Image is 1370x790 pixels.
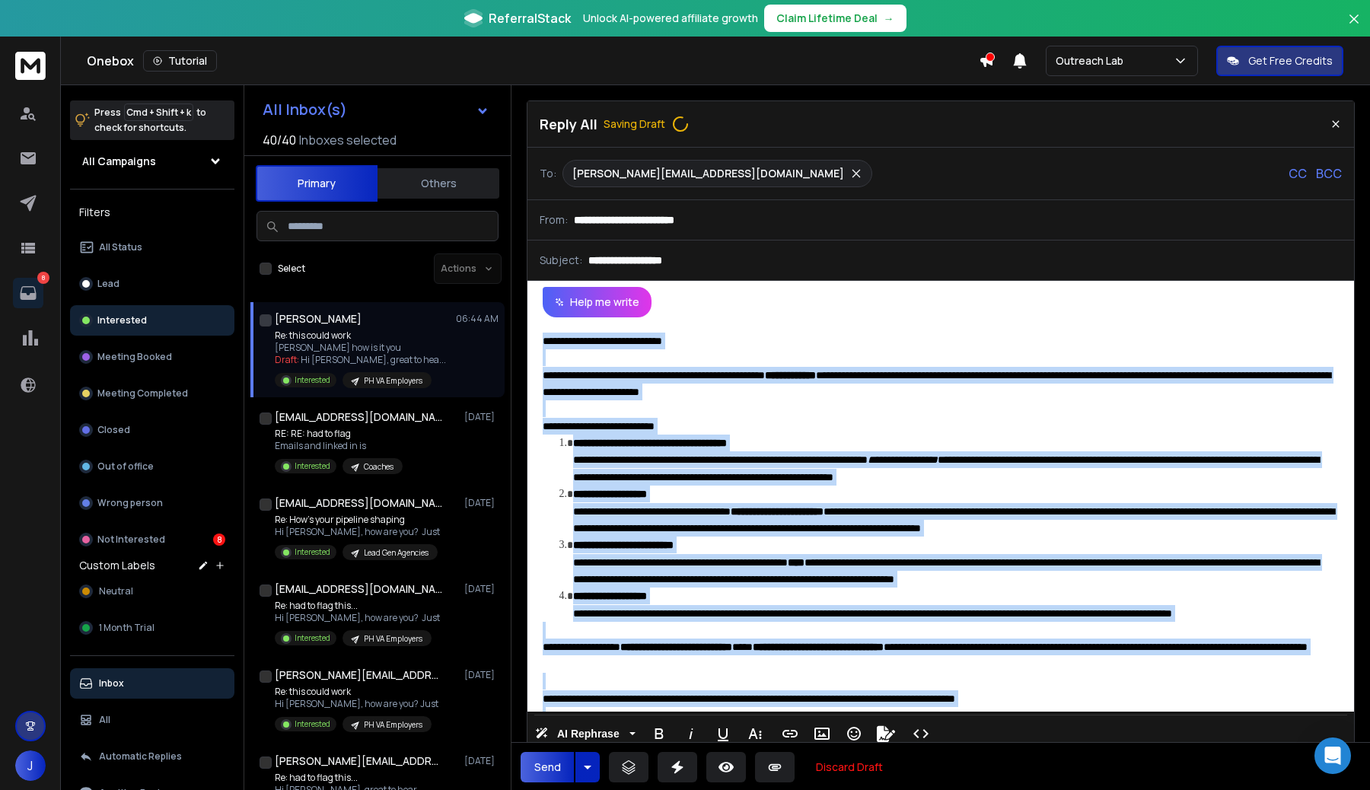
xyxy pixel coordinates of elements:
p: Hi [PERSON_NAME], how are you? Just [275,612,440,624]
h1: [EMAIL_ADDRESS][DOMAIN_NAME] [275,409,442,425]
p: Interested [295,460,330,472]
button: All Status [70,232,234,263]
p: Re: had to flag this... [275,772,417,784]
button: Wrong person [70,488,234,518]
p: Re: How's your pipeline shaping [275,514,440,526]
p: Meeting Booked [97,351,172,363]
p: Interested [295,546,330,558]
p: [DATE] [464,411,499,423]
p: Emails and linked in is [275,440,403,452]
button: All Inbox(s) [250,94,502,125]
button: Lead [70,269,234,299]
p: Re: this could work [275,330,446,342]
p: 8 [37,272,49,284]
p: Subject: [540,253,582,268]
button: Help me write [543,287,652,317]
p: PH VA Employers [364,719,422,731]
p: 06:44 AM [456,313,499,325]
p: [DATE] [464,755,499,767]
a: 8 [13,278,43,308]
p: PH VA Employers [364,633,422,645]
p: Not Interested [97,534,165,546]
p: Closed [97,424,130,436]
h1: All Inbox(s) [263,102,347,117]
button: AI Rephrase [532,718,639,749]
button: Closed [70,415,234,445]
p: Interested [295,632,330,644]
button: Insert Link (⌘K) [776,718,804,749]
button: Discard Draft [804,752,895,782]
p: Re: had to flag this... [275,600,440,612]
p: All [99,714,110,726]
p: [PERSON_NAME] how is it you [275,342,446,354]
button: Primary [256,165,378,202]
button: Others [378,167,499,200]
span: ReferralStack [489,9,571,27]
button: Get Free Credits [1216,46,1343,76]
p: Interested [97,314,147,327]
p: Interested [295,374,330,386]
p: PH VA Employers [364,375,422,387]
button: Close banner [1344,9,1364,46]
h3: Filters [70,202,234,223]
button: All Campaigns [70,146,234,177]
p: Meeting Completed [97,387,188,400]
button: Insert Image (⌘P) [808,718,836,749]
p: Unlock AI-powered affiliate growth [583,11,758,26]
button: J [15,750,46,781]
span: Saving Draft [604,115,693,133]
h3: Inboxes selected [299,131,397,149]
button: Bold (⌘B) [645,718,674,749]
span: → [884,11,894,26]
p: Interested [295,718,330,730]
p: Re: this could work [275,686,438,698]
span: Cmd + Shift + k [124,104,193,121]
p: BCC [1316,164,1342,183]
button: Underline (⌘U) [709,718,738,749]
p: Wrong person [97,497,163,509]
div: 8 [213,534,225,546]
button: Emoticons [840,718,868,749]
p: Hi [PERSON_NAME], how are you? Just [275,698,438,710]
p: Automatic Replies [99,750,182,763]
button: Send [521,752,574,782]
h1: [PERSON_NAME][EMAIL_ADDRESS][DOMAIN_NAME] [275,753,442,769]
div: Open Intercom Messenger [1314,737,1351,774]
button: Meeting Completed [70,378,234,409]
button: Code View [906,718,935,749]
h1: [PERSON_NAME] [275,311,362,327]
h1: [EMAIL_ADDRESS][DOMAIN_NAME] [275,495,442,511]
button: Claim Lifetime Deal→ [764,5,906,32]
p: [PERSON_NAME][EMAIL_ADDRESS][DOMAIN_NAME] [572,166,844,181]
p: Press to check for shortcuts. [94,105,206,135]
button: Signature [871,718,900,749]
span: 40 / 40 [263,131,296,149]
button: Tutorial [143,50,217,72]
button: Interested [70,305,234,336]
div: Onebox [87,50,979,72]
button: 1 Month Trial [70,613,234,643]
label: Select [278,263,305,275]
span: Neutral [99,585,133,597]
button: Out of office [70,451,234,482]
button: Automatic Replies [70,741,234,772]
p: Out of office [97,460,154,473]
p: Inbox [99,677,124,690]
span: AI Rephrase [554,728,623,741]
p: Hi [PERSON_NAME], how are you? Just [275,526,440,538]
button: Italic (⌘I) [677,718,706,749]
p: CC [1289,164,1307,183]
h1: [PERSON_NAME][EMAIL_ADDRESS][DOMAIN_NAME] [275,667,442,683]
p: Lead [97,278,119,290]
p: Reply All [540,113,597,135]
button: All [70,705,234,735]
p: [DATE] [464,669,499,681]
h1: All Campaigns [82,154,156,169]
p: To: [540,166,556,181]
button: Not Interested8 [70,524,234,555]
p: RE: RE: had to flag [275,428,403,440]
p: From: [540,212,568,228]
p: Lead Gen Agencies [364,547,429,559]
